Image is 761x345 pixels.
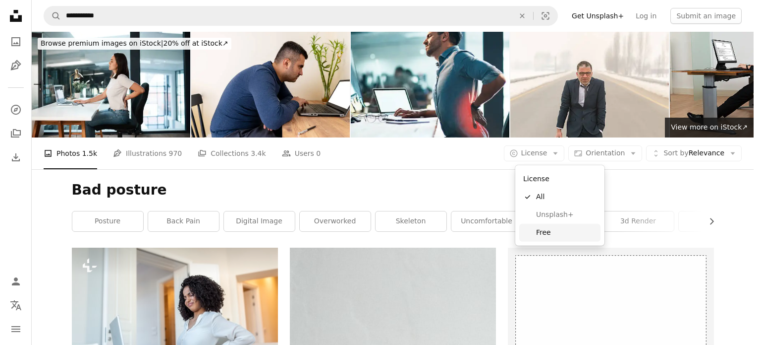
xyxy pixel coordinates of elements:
[519,169,600,188] div: License
[536,192,597,202] span: All
[536,228,597,238] span: Free
[521,149,547,157] span: License
[536,210,597,220] span: Unsplash+
[568,145,642,161] button: Orientation
[504,145,565,161] button: License
[515,165,604,246] div: License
